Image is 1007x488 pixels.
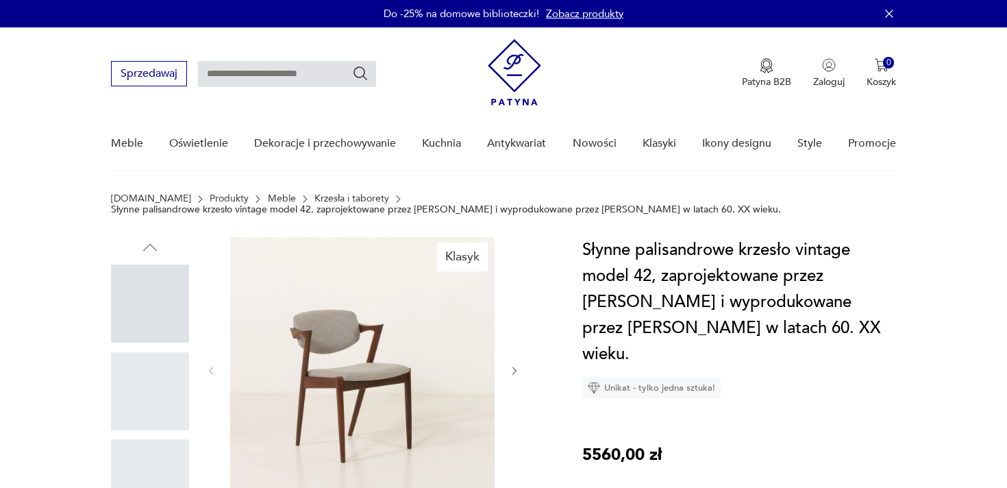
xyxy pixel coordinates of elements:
img: Ikonka użytkownika [822,58,836,72]
a: Ikona medaluPatyna B2B [742,58,791,88]
a: Dekoracje i przechowywanie [254,117,396,170]
a: [DOMAIN_NAME] [111,193,191,204]
button: 0Koszyk [867,58,896,88]
a: Ikony designu [702,117,771,170]
a: Sprzedawaj [111,70,187,80]
h1: Słynne palisandrowe krzesło vintage model 42, zaprojektowane przez [PERSON_NAME] i wyprodukowane ... [582,237,897,367]
a: Kuchnia [422,117,461,170]
button: Patyna B2B [742,58,791,88]
a: Meble [111,117,143,170]
a: Antykwariat [487,117,546,170]
a: Oświetlenie [169,117,228,170]
img: Ikona medalu [760,58,773,73]
a: Nowości [573,117,617,170]
p: Patyna B2B [742,75,791,88]
p: 5560,00 zł [582,442,662,468]
div: Klasyk [437,243,488,271]
a: Klasyki [643,117,676,170]
p: Zaloguj [813,75,845,88]
img: Ikona koszyka [875,58,888,72]
div: Unikat - tylko jedna sztuka! [582,378,721,398]
button: Sprzedawaj [111,61,187,86]
p: Do -25% na domowe biblioteczki! [384,7,539,21]
img: Patyna - sklep z meblami i dekoracjami vintage [488,39,541,106]
p: Koszyk [867,75,896,88]
img: Ikona diamentu [588,382,600,394]
button: Zaloguj [813,58,845,88]
a: Meble [268,193,296,204]
a: Promocje [848,117,896,170]
div: 0 [883,57,895,69]
a: Krzesła i taborety [314,193,389,204]
a: Style [797,117,822,170]
a: Zobacz produkty [546,7,623,21]
p: Słynne palisandrowe krzesło vintage model 42, zaprojektowane przez [PERSON_NAME] i wyprodukowane ... [111,204,781,215]
a: Produkty [210,193,249,204]
button: Szukaj [352,65,369,82]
